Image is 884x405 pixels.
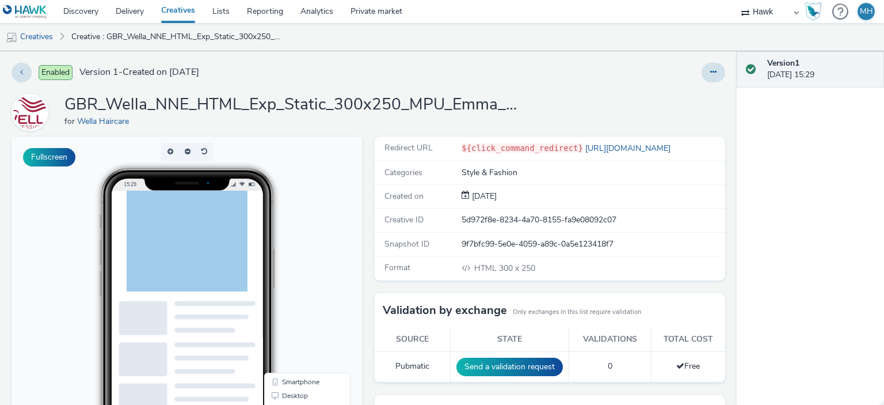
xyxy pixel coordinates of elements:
img: Hawk Academy [805,2,822,21]
code: ${click_command_redirect} [462,143,583,153]
li: Smartphone [255,239,337,252]
span: [DATE] [470,191,497,202]
li: Desktop [255,252,337,266]
img: Wella Haircare [13,96,47,129]
span: Categories [384,167,422,178]
img: mobile [6,32,17,43]
span: HTML [474,263,499,274]
button: Fullscreen [23,148,75,166]
strong: Version 1 [767,58,799,69]
td: Pubmatic [374,351,451,382]
div: 9f7bfc99-5e0e-4059-a89c-0a5e123418f7 [462,239,724,250]
th: Source [374,328,451,351]
span: 0 [608,361,612,372]
th: State [451,328,569,351]
span: for [64,116,77,127]
h3: Validation by exchange [383,302,507,319]
span: Snapshot ID [384,239,429,249]
span: Smartphone [270,242,308,249]
div: Style & Fashion [462,167,724,179]
span: Desktop [270,256,296,263]
span: Created on [384,191,424,202]
span: Version 1 - Created on [DATE] [79,66,199,79]
span: Free [676,361,700,372]
img: undefined Logo [3,5,47,19]
span: 15:29 [112,44,125,51]
a: Wella Haircare [12,107,53,118]
a: Creative : GBR_Wella_NNE_HTML_Exp_Static_300x250_MPU_Emma_Boots_V1_20250818 [66,23,287,51]
span: Enabled [39,65,73,80]
span: Redirect URL [384,142,433,153]
div: Creation 18 August 2025, 15:29 [470,191,497,202]
h1: GBR_Wella_NNE_HTML_Exp_Static_300x250_MPU_Emma_Boots_V1_20250818 [64,94,525,116]
small: Only exchanges in this list require validation [513,308,641,317]
div: 5d972f8e-8234-4a70-8155-fa9e08092c07 [462,214,724,226]
div: [DATE] 15:29 [767,58,875,81]
li: QR Code [255,266,337,280]
th: Validations [569,328,651,351]
span: Format [384,262,410,273]
button: Send a validation request [456,358,563,376]
span: 300 x 250 [473,263,535,274]
span: Creative ID [384,214,424,225]
div: MH [860,3,873,20]
a: [URL][DOMAIN_NAME] [583,143,675,154]
span: QR Code [270,270,298,277]
a: Hawk Academy [805,2,826,21]
a: Wella Haircare [77,116,134,127]
th: Total cost [651,328,725,351]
